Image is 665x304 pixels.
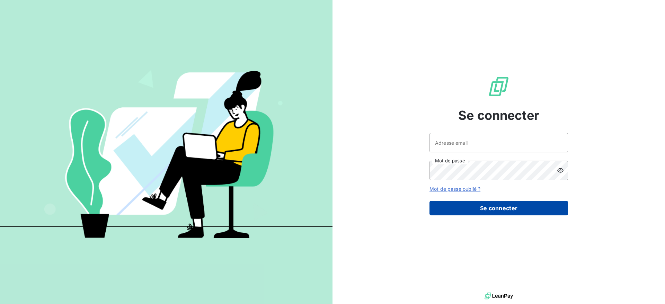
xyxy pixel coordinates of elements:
[429,186,480,192] a: Mot de passe oublié ?
[485,291,513,301] img: logo
[429,201,568,215] button: Se connecter
[458,106,539,125] span: Se connecter
[429,133,568,152] input: placeholder
[488,75,510,98] img: Logo LeanPay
